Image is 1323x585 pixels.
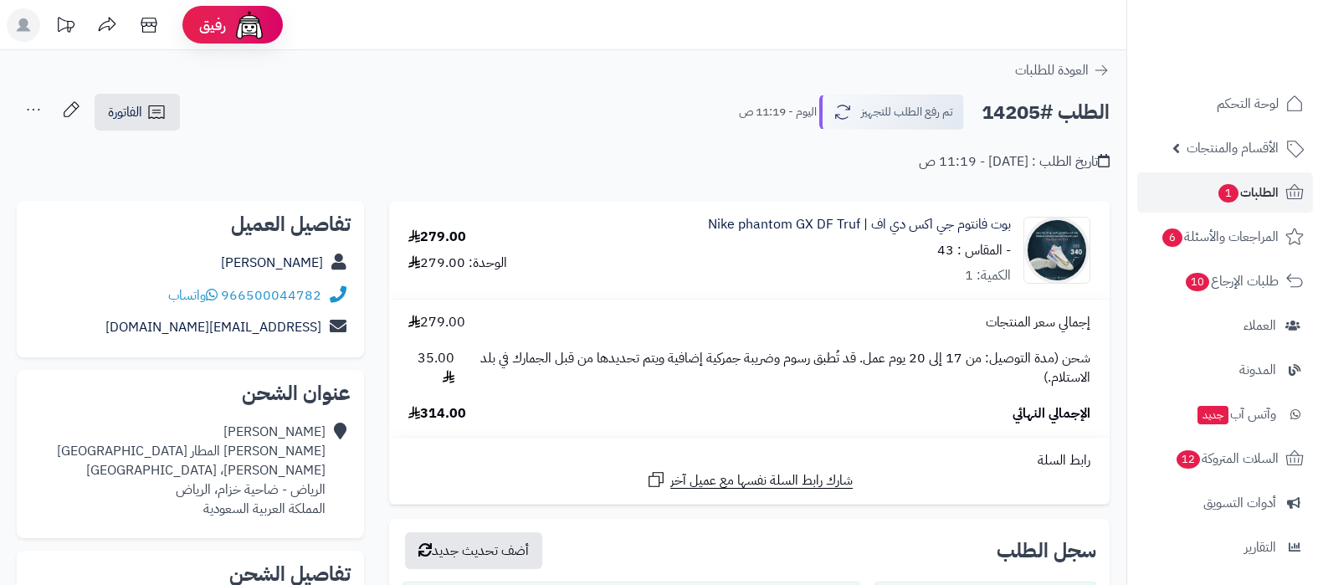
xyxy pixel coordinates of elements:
span: السلات المتروكة [1175,447,1279,470]
span: الطلبات [1217,181,1279,204]
a: طلبات الإرجاع10 [1137,261,1313,301]
div: الكمية: 1 [965,266,1011,285]
img: logo-2.png [1209,13,1307,48]
span: العملاء [1244,314,1276,337]
a: العملاء [1137,305,1313,346]
span: 6 [1161,228,1183,248]
a: [EMAIL_ADDRESS][DOMAIN_NAME] [105,317,321,337]
span: 35.00 [408,349,454,387]
h3: سجل الطلب [997,541,1096,561]
h2: تفاصيل العميل [30,214,351,234]
span: وآتس آب [1196,403,1276,426]
span: المدونة [1239,358,1276,382]
a: 966500044782 [221,285,321,305]
button: تم رفع الطلب للتجهيز [819,95,964,130]
span: طلبات الإرجاع [1184,269,1279,293]
a: التقارير [1137,527,1313,567]
span: لوحة التحكم [1217,92,1279,115]
img: 1688714769-WhatsApp%20Image%202023-07-07%20at%2008.57.51-90x90.jpg [1024,217,1090,284]
a: المراجعات والأسئلة6 [1137,217,1313,257]
span: 1 [1218,183,1239,203]
span: أدوات التسويق [1203,491,1276,515]
span: الإجمالي النهائي [1013,404,1090,423]
span: المراجعات والأسئلة [1161,225,1279,249]
a: شارك رابط السلة نفسها مع عميل آخر [646,470,853,490]
span: الفاتورة [108,102,142,122]
div: 279.00 [408,228,466,247]
a: الطلبات1 [1137,172,1313,213]
a: أدوات التسويق [1137,483,1313,523]
a: الفاتورة [95,94,180,131]
a: واتساب [168,285,218,305]
div: رابط السلة [396,451,1103,470]
span: رفيق [199,15,226,35]
span: 12 [1176,449,1202,470]
h2: الطلب #14205 [982,95,1110,130]
span: 279.00 [408,313,465,332]
h2: عنوان الشحن [30,383,351,403]
small: اليوم - 11:19 ص [739,104,817,121]
span: 314.00 [408,404,466,423]
span: شحن (مدة التوصيل: من 17 إلى 20 يوم عمل. قد تُطبق رسوم وضريبة جمركية إضافية ويتم تحديدها من قبل ال... [471,349,1090,387]
a: وآتس آبجديد [1137,394,1313,434]
a: بوت فانتوم جي اكس دي اف | Nike phantom GX DF Truf [708,215,1011,234]
img: ai-face.png [233,8,266,42]
div: تاريخ الطلب : [DATE] - 11:19 ص [919,152,1110,172]
span: 10 [1185,272,1211,292]
button: أضف تحديث جديد [405,532,542,569]
div: [PERSON_NAME] [PERSON_NAME] المطار [GEOGRAPHIC_DATA][PERSON_NAME]، [GEOGRAPHIC_DATA] الرياض - ضاح... [30,423,326,518]
a: العودة للطلبات [1015,60,1110,80]
small: - المقاس : 43 [937,240,1011,260]
div: الوحدة: 279.00 [408,254,507,273]
a: المدونة [1137,350,1313,390]
span: العودة للطلبات [1015,60,1089,80]
a: السلات المتروكة12 [1137,439,1313,479]
span: جديد [1197,406,1228,424]
span: التقارير [1244,536,1276,559]
a: تحديثات المنصة [44,8,86,46]
span: الأقسام والمنتجات [1187,136,1279,160]
span: إجمالي سعر المنتجات [986,313,1090,332]
span: شارك رابط السلة نفسها مع عميل آخر [670,471,853,490]
h2: تفاصيل الشحن [30,564,351,584]
a: [PERSON_NAME] [221,253,323,273]
a: لوحة التحكم [1137,84,1313,124]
